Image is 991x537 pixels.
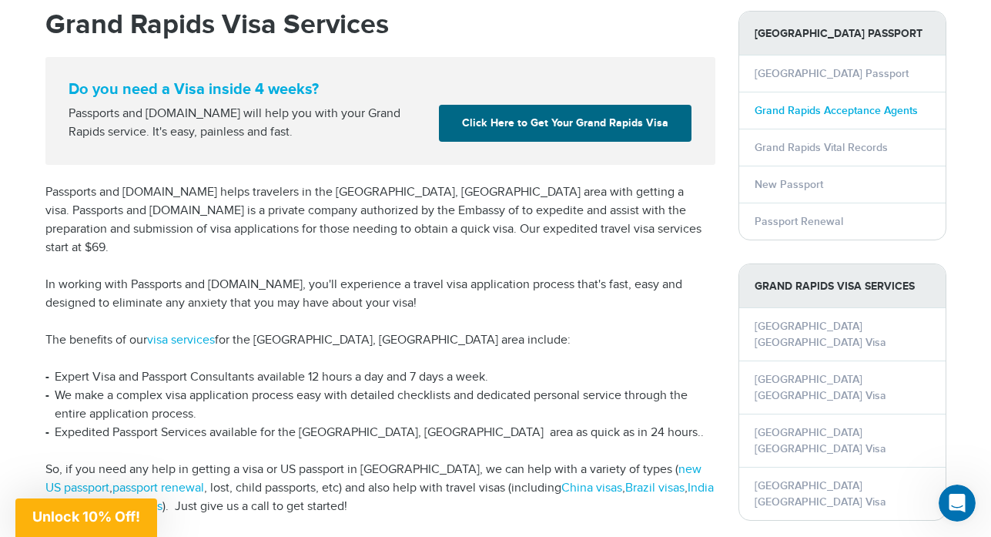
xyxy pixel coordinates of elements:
[45,11,715,39] h1: Grand Rapids Visa Services
[147,333,215,347] a: visa services
[755,67,909,80] a: [GEOGRAPHIC_DATA] Passport
[15,498,157,537] div: Unlock 10% Off!
[45,424,715,442] li: Expedited Passport Services available for the [GEOGRAPHIC_DATA], [GEOGRAPHIC_DATA] area as quick ...
[739,264,946,308] strong: Grand Rapids Visa Services
[45,462,701,495] a: new US passport
[45,183,715,257] p: Passports and [DOMAIN_NAME] helps travelers in the [GEOGRAPHIC_DATA], [GEOGRAPHIC_DATA] area with...
[755,373,886,402] a: [GEOGRAPHIC_DATA] [GEOGRAPHIC_DATA] Visa
[755,320,886,349] a: [GEOGRAPHIC_DATA] [GEOGRAPHIC_DATA] Visa
[561,481,622,495] a: China visas
[439,105,691,142] a: Click Here to Get Your Grand Rapids Visa
[112,481,204,495] a: passport renewal
[62,105,434,142] div: Passports and [DOMAIN_NAME] will help you with your Grand Rapids service. It's easy, painless and...
[45,461,715,516] p: So, if you need any help in getting a visa or US passport in [GEOGRAPHIC_DATA], we can help with ...
[45,276,715,313] p: In working with Passports and [DOMAIN_NAME], you'll experience a travel visa application process ...
[45,368,715,387] li: Expert Visa and Passport Consultants available 12 hours a day and 7 days a week.
[755,178,823,191] a: New Passport
[739,12,946,55] strong: [GEOGRAPHIC_DATA] Passport
[755,141,888,154] a: Grand Rapids Vital Records
[45,387,715,424] li: We make a complex visa application process easy with detailed checklists and dedicated personal s...
[69,80,692,99] strong: Do you need a Visa inside 4 weeks?
[939,485,976,522] iframe: Intercom live chat
[625,481,685,495] a: Brazil visas
[45,331,715,350] p: The benefits of our for the [GEOGRAPHIC_DATA], [GEOGRAPHIC_DATA] area include:
[755,479,886,508] a: [GEOGRAPHIC_DATA] [GEOGRAPHIC_DATA] Visa
[32,508,140,525] span: Unlock 10% Off!
[755,215,843,228] a: Passport Renewal
[755,426,886,455] a: [GEOGRAPHIC_DATA] [GEOGRAPHIC_DATA] Visa
[755,104,918,117] a: Grand Rapids Acceptance Agents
